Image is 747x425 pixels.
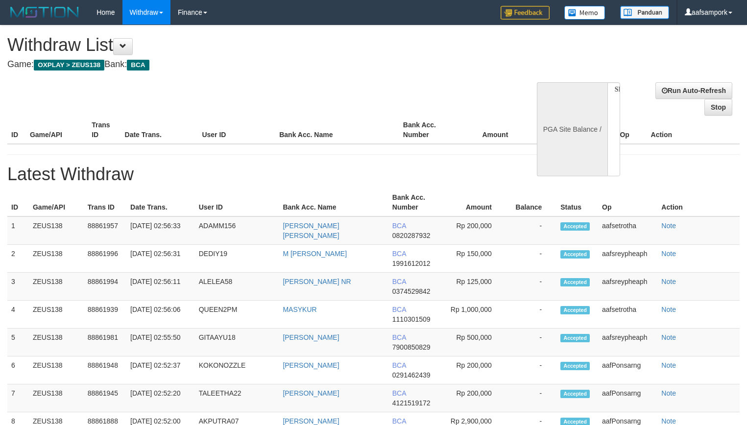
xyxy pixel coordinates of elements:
[7,329,29,356] td: 5
[556,189,598,216] th: Status
[443,356,506,384] td: Rp 200,000
[564,6,605,20] img: Button%20Memo.svg
[598,384,657,412] td: aafPonsarng
[195,216,279,245] td: ADAMM156
[461,116,523,144] th: Amount
[84,329,126,356] td: 88861981
[84,301,126,329] td: 88861939
[537,82,607,176] div: PGA Site Balance /
[661,306,676,313] a: Note
[506,245,556,273] td: -
[443,301,506,329] td: Rp 1,000,000
[29,245,84,273] td: ZEUS138
[7,189,29,216] th: ID
[560,222,590,231] span: Accepted
[392,260,431,267] span: 1991612012
[26,116,88,144] th: Game/API
[195,384,279,412] td: TALEETHA22
[7,216,29,245] td: 1
[392,417,406,425] span: BCA
[29,216,84,245] td: ZEUS138
[443,329,506,356] td: Rp 500,000
[392,287,431,295] span: 0374529842
[598,356,657,384] td: aafPonsarng
[661,389,676,397] a: Note
[506,384,556,412] td: -
[283,361,339,369] a: [PERSON_NAME]
[598,329,657,356] td: aafsreypheaph
[392,399,431,407] span: 4121519172
[647,116,740,144] th: Action
[29,273,84,301] td: ZEUS138
[501,6,550,20] img: Feedback.jpg
[392,278,406,285] span: BCA
[506,301,556,329] td: -
[506,273,556,301] td: -
[84,216,126,245] td: 88861957
[392,361,406,369] span: BCA
[443,189,506,216] th: Amount
[661,417,676,425] a: Note
[560,362,590,370] span: Accepted
[661,333,676,341] a: Note
[392,389,406,397] span: BCA
[283,222,339,239] a: [PERSON_NAME] [PERSON_NAME]
[661,361,676,369] a: Note
[392,333,406,341] span: BCA
[620,6,669,19] img: panduan.png
[560,278,590,286] span: Accepted
[392,315,431,323] span: 1110301509
[7,245,29,273] td: 2
[126,356,195,384] td: [DATE] 02:52:37
[126,216,195,245] td: [DATE] 02:56:33
[560,306,590,314] span: Accepted
[392,371,431,379] span: 0291462439
[195,301,279,329] td: QUEEN2PM
[7,116,26,144] th: ID
[29,356,84,384] td: ZEUS138
[560,334,590,342] span: Accepted
[283,333,339,341] a: [PERSON_NAME]
[126,273,195,301] td: [DATE] 02:56:11
[7,35,488,55] h1: Withdraw List
[388,189,443,216] th: Bank Acc. Number
[506,356,556,384] td: -
[443,245,506,273] td: Rp 150,000
[29,384,84,412] td: ZEUS138
[283,278,351,285] a: [PERSON_NAME] NR
[84,245,126,273] td: 88861996
[126,301,195,329] td: [DATE] 02:56:06
[661,250,676,258] a: Note
[523,116,579,144] th: Balance
[279,189,388,216] th: Bank Acc. Name
[29,301,84,329] td: ZEUS138
[616,116,647,144] th: Op
[283,389,339,397] a: [PERSON_NAME]
[195,329,279,356] td: GITAAYU18
[560,250,590,259] span: Accepted
[84,356,126,384] td: 88861948
[7,384,29,412] td: 7
[661,278,676,285] a: Note
[704,99,732,116] a: Stop
[392,232,431,239] span: 0820287932
[598,301,657,329] td: aafsetrotha
[29,329,84,356] td: ZEUS138
[7,60,488,70] h4: Game: Bank:
[598,245,657,273] td: aafsreypheaph
[283,250,347,258] a: M [PERSON_NAME]
[121,116,198,144] th: Date Trans.
[126,384,195,412] td: [DATE] 02:52:20
[392,250,406,258] span: BCA
[392,222,406,230] span: BCA
[506,189,556,216] th: Balance
[195,356,279,384] td: KOKONOZZLE
[443,273,506,301] td: Rp 125,000
[7,165,740,184] h1: Latest Withdraw
[84,384,126,412] td: 88861945
[84,189,126,216] th: Trans ID
[126,189,195,216] th: Date Trans.
[283,417,339,425] a: [PERSON_NAME]
[598,273,657,301] td: aafsreypheaph
[29,189,84,216] th: Game/API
